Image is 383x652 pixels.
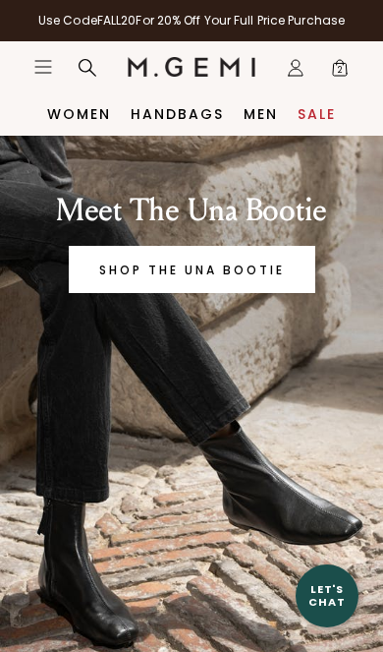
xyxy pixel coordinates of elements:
[128,57,256,77] img: M.Gemi
[296,583,358,608] div: Let's Chat
[97,12,137,29] strong: FALL20
[244,106,278,122] a: Men
[47,106,111,122] a: Women
[33,57,53,77] button: Open site menu
[69,246,315,293] a: Banner primary button
[131,106,224,122] a: Handbags
[43,191,341,230] div: Meet The Una Bootie
[298,106,336,122] a: Sale
[330,62,350,82] span: 2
